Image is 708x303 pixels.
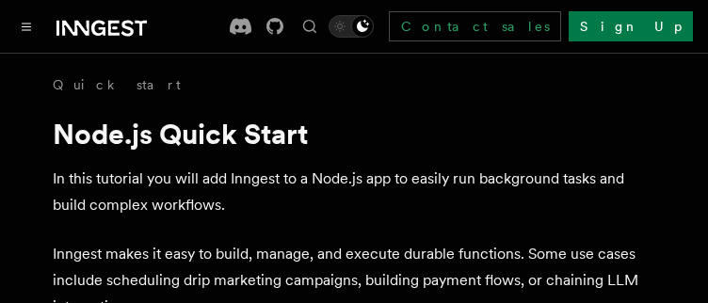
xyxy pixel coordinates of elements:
[53,117,655,151] h1: Node.js Quick Start
[15,15,38,38] button: Toggle navigation
[53,75,181,94] a: Quick start
[329,15,374,38] button: Toggle dark mode
[389,11,561,41] a: Contact sales
[298,15,321,38] button: Find something...
[569,11,693,41] a: Sign Up
[53,166,655,218] p: In this tutorial you will add Inngest to a Node.js app to easily run background tasks and build c...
